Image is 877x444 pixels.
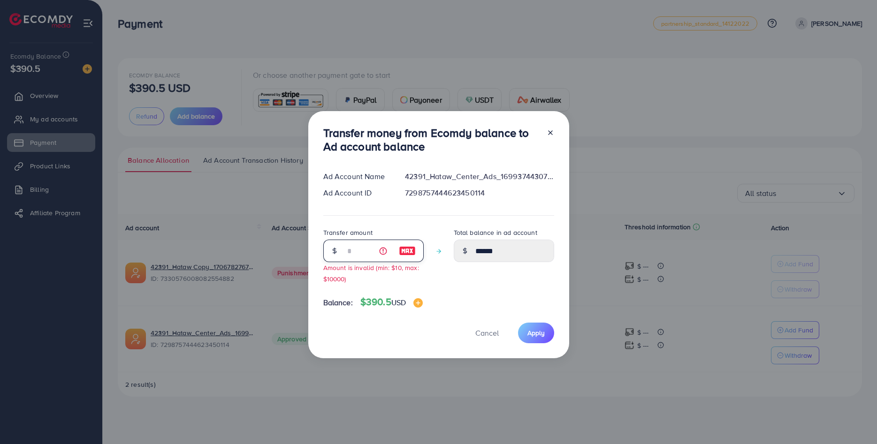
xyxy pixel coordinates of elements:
[323,297,353,308] span: Balance:
[399,245,416,256] img: image
[413,298,423,308] img: image
[454,228,537,237] label: Total balance in ad account
[391,297,406,308] span: USD
[475,328,499,338] span: Cancel
[527,328,545,338] span: Apply
[397,171,561,182] div: 42391_Hataw_Center_Ads_1699374430760
[837,402,870,437] iframe: Chat
[316,188,398,198] div: Ad Account ID
[397,188,561,198] div: 7298757444623450114
[518,323,554,343] button: Apply
[360,296,423,308] h4: $390.5
[323,263,419,283] small: Amount is invalid (min: $10, max: $10000)
[323,126,539,153] h3: Transfer money from Ecomdy balance to Ad account balance
[464,323,511,343] button: Cancel
[323,228,373,237] label: Transfer amount
[316,171,398,182] div: Ad Account Name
